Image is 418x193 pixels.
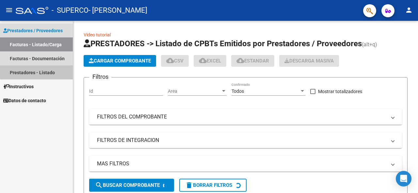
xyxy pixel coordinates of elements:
[89,156,402,172] mat-expansion-panel-header: MAS FILTROS
[396,171,411,186] div: Open Intercom Messenger
[185,181,193,189] mat-icon: delete
[279,55,339,67] button: Descarga Masiva
[97,137,386,144] mat-panel-title: FILTROS DE INTEGRACION
[166,57,174,64] mat-icon: cloud_download
[84,39,362,48] span: PRESTADORES -> Listado de CPBTs Emitidos por Prestadores / Proveedores
[84,32,111,37] a: Video tutorial
[3,97,46,104] span: Datos de contacto
[89,179,174,192] button: Buscar Comprobante
[236,57,244,64] mat-icon: cloud_download
[284,58,334,64] span: Descarga Masiva
[89,72,112,81] h3: Filtros
[179,179,247,192] button: Borrar Filtros
[84,55,156,67] button: Cargar Comprobante
[231,55,274,67] button: Estandar
[3,27,63,34] span: Prestadores / Proveedores
[52,3,88,18] span: - SUPERCO
[185,182,232,188] span: Borrar Filtros
[89,58,151,64] span: Cargar Comprobante
[405,6,413,14] mat-icon: person
[88,3,147,18] span: - [PERSON_NAME]
[318,88,362,95] span: Mostrar totalizadores
[89,109,402,125] mat-expansion-panel-header: FILTROS DEL COMPROBANTE
[89,132,402,148] mat-expansion-panel-header: FILTROS DE INTEGRACION
[232,89,244,94] span: Todos
[279,55,339,67] app-download-masive: Descarga masiva de comprobantes (adjuntos)
[199,57,207,64] mat-icon: cloud_download
[166,58,184,64] span: CSV
[95,182,160,188] span: Buscar Comprobante
[194,55,226,67] button: EXCEL
[95,181,103,189] mat-icon: search
[362,41,377,48] span: (alt+q)
[199,58,221,64] span: EXCEL
[3,83,34,90] span: Instructivos
[97,113,386,120] mat-panel-title: FILTROS DEL COMPROBANTE
[236,58,269,64] span: Estandar
[5,6,13,14] mat-icon: menu
[168,89,221,94] span: Area
[97,160,386,167] mat-panel-title: MAS FILTROS
[161,55,189,67] button: CSV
